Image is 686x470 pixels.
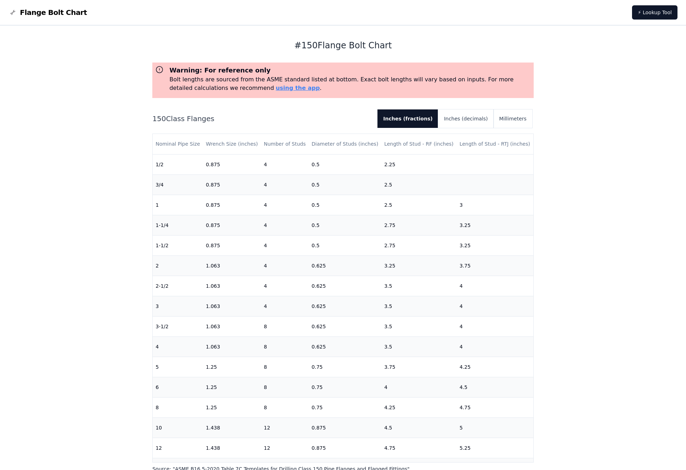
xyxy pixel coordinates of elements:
td: 4 [261,255,309,276]
td: 1-1/4 [153,215,203,235]
td: 0.875 [203,174,261,195]
td: 2.25 [381,154,457,174]
th: Length of Stud - RTJ (inches) [457,134,533,154]
img: Flange Bolt Chart Logo [9,8,17,17]
td: 4.25 [381,397,457,417]
span: Flange Bolt Chart [20,7,87,17]
td: 0.625 [309,296,382,316]
th: Length of Stud - RF (inches) [381,134,457,154]
td: 0.625 [309,255,382,276]
td: 1.063 [203,316,261,336]
td: 4 [457,336,533,357]
td: 0.875 [203,195,261,215]
td: 1.438 [203,438,261,458]
td: 3 [153,296,203,316]
td: 1.063 [203,276,261,296]
td: 2.5 [381,174,457,195]
td: 4 [261,174,309,195]
button: Inches (fractions) [377,109,438,128]
td: 0.875 [309,417,382,438]
td: 0.75 [309,357,382,377]
h2: 150 Class Flanges [152,114,372,124]
td: 12 [261,438,309,458]
td: 1.063 [203,255,261,276]
th: Nominal Pipe Size [153,134,203,154]
td: 1.438 [203,417,261,438]
td: 2.5 [381,195,457,215]
td: 4 [261,215,309,235]
button: Millimeters [494,109,532,128]
td: 0.75 [309,397,382,417]
th: Wrench Size (inches) [203,134,261,154]
td: 8 [153,397,203,417]
td: 12 [261,417,309,438]
td: 1.063 [203,296,261,316]
td: 1-1/2 [153,235,203,255]
td: 12 [153,438,203,458]
td: 4 [153,336,203,357]
td: 3-1/2 [153,316,203,336]
td: 1.25 [203,377,261,397]
td: 4 [261,154,309,174]
td: 1.063 [203,336,261,357]
a: Flange Bolt Chart LogoFlange Bolt Chart [9,7,87,17]
th: Diameter of Studs (inches) [309,134,382,154]
td: 2.75 [381,235,457,255]
td: 4 [381,377,457,397]
td: 3.75 [381,357,457,377]
a: using the app [276,85,320,91]
td: 2.75 [381,215,457,235]
td: 3.5 [381,336,457,357]
td: 4.75 [381,438,457,458]
td: 8 [261,357,309,377]
td: 0.5 [309,195,382,215]
td: 5 [153,357,203,377]
td: 0.625 [309,336,382,357]
td: 0.5 [309,235,382,255]
th: Number of Studs [261,134,309,154]
td: 0.875 [203,215,261,235]
h1: # 150 Flange Bolt Chart [152,40,534,51]
td: 4 [261,235,309,255]
button: Inches (decimals) [438,109,493,128]
td: 3/4 [153,174,203,195]
td: 4 [261,296,309,316]
td: 3.25 [381,255,457,276]
td: 0.875 [203,235,261,255]
td: 0.75 [309,377,382,397]
td: 0.5 [309,215,382,235]
td: 3.5 [381,276,457,296]
a: ⚡ Lookup Tool [632,5,677,20]
td: 8 [261,377,309,397]
td: 5 [457,417,533,438]
td: 3.25 [457,215,533,235]
td: 0.5 [309,154,382,174]
td: 4.5 [381,417,457,438]
td: 1.25 [203,357,261,377]
td: 0.5 [309,174,382,195]
td: 3.5 [381,316,457,336]
td: 0.875 [203,154,261,174]
td: 0.625 [309,316,382,336]
td: 3.5 [381,296,457,316]
td: 4.25 [457,357,533,377]
td: 1 [153,195,203,215]
td: 1/2 [153,154,203,174]
td: 0.625 [309,276,382,296]
td: 4 [457,296,533,316]
td: 6 [153,377,203,397]
p: Bolt lengths are sourced from the ASME standard listed at bottom. Exact bolt lengths will vary ba... [169,75,531,92]
td: 3.25 [457,235,533,255]
td: 0.875 [309,438,382,458]
h3: Warning: For reference only [169,65,531,75]
td: 8 [261,397,309,417]
td: 3 [457,195,533,215]
td: 4 [457,316,533,336]
td: 2-1/2 [153,276,203,296]
td: 8 [261,336,309,357]
td: 5.25 [457,438,533,458]
td: 4.75 [457,397,533,417]
td: 4 [261,276,309,296]
td: 1.25 [203,397,261,417]
td: 4 [457,276,533,296]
